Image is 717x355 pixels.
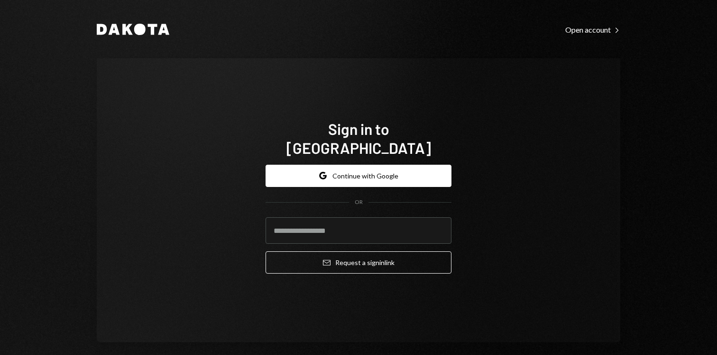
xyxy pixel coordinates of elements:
div: Open account [565,25,620,35]
div: OR [355,198,363,206]
a: Open account [565,24,620,35]
button: Request a signinlink [266,251,451,274]
button: Continue with Google [266,165,451,187]
h1: Sign in to [GEOGRAPHIC_DATA] [266,119,451,157]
